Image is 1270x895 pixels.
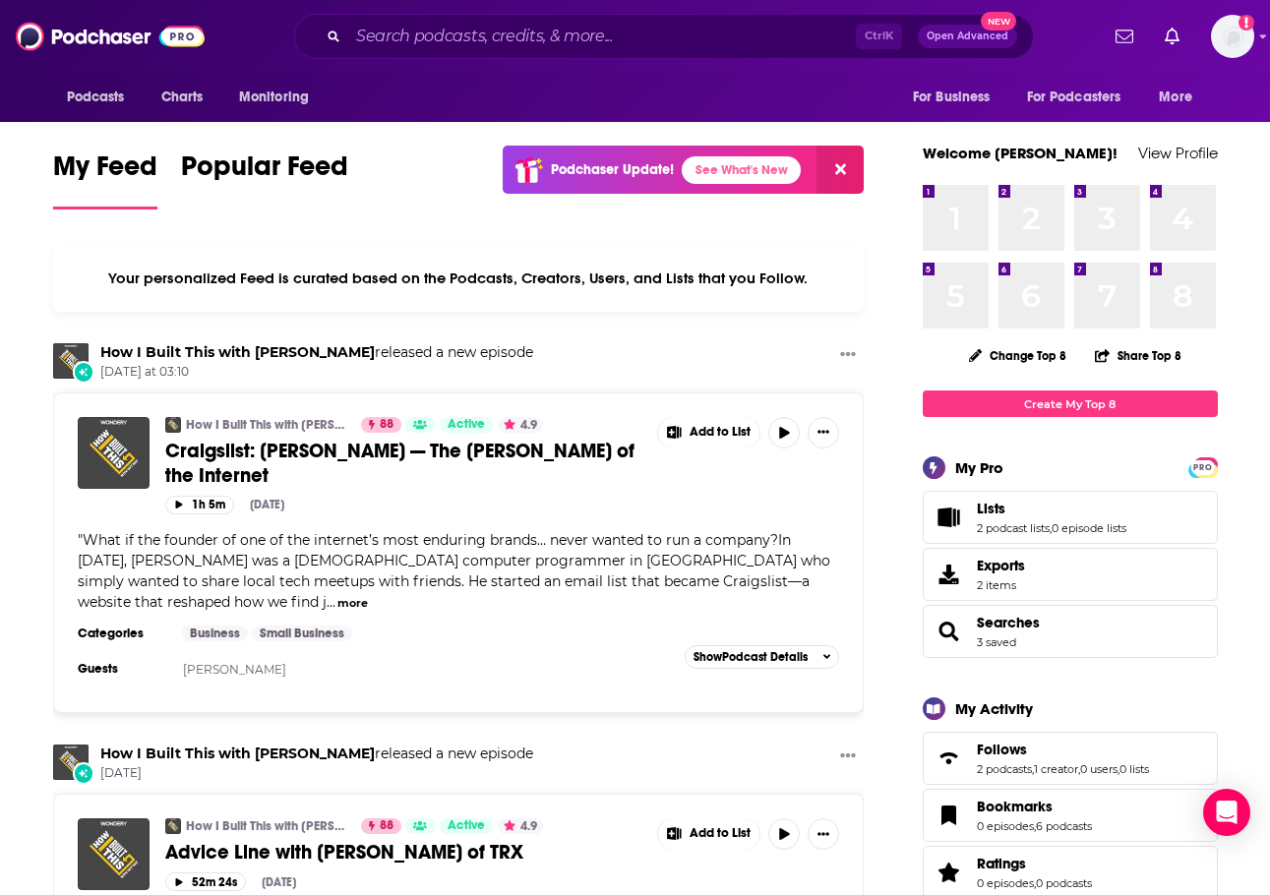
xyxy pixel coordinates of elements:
button: open menu [225,79,334,116]
span: Lists [923,491,1218,544]
span: , [1050,521,1052,535]
a: View Profile [1138,144,1218,162]
img: Advice Line with Randy Hetrick of TRX [78,818,150,890]
a: How I Built This with [PERSON_NAME] [186,417,348,433]
input: Search podcasts, credits, & more... [348,21,856,52]
h3: Guests [78,661,166,677]
div: [DATE] [262,875,296,889]
button: Show More Button [658,818,760,850]
button: ShowPodcast Details [685,645,840,669]
div: Your personalized Feed is curated based on the Podcasts, Creators, Users, and Lists that you Follow. [53,245,865,312]
span: , [1034,819,1036,833]
a: Follows [930,745,969,772]
span: Exports [930,561,969,588]
span: Active [448,816,485,836]
span: Searches [923,605,1218,658]
span: What if the founder of one of the internet’s most enduring brands… never wanted to run a company?... [78,531,830,611]
button: open menu [899,79,1015,116]
div: Open Intercom Messenger [1203,789,1250,836]
span: Bookmarks [977,798,1053,815]
span: For Podcasters [1027,84,1121,111]
button: open menu [1145,79,1217,116]
span: Exports [977,557,1025,574]
a: Show notifications dropdown [1157,20,1187,53]
button: Show More Button [808,417,839,448]
a: 88 [361,417,401,433]
a: Bookmarks [930,802,969,829]
span: Podcasts [67,84,125,111]
span: Lists [977,500,1005,517]
button: 1h 5m [165,496,234,514]
a: Exports [923,548,1218,601]
span: 2 items [977,578,1025,592]
a: See What's New [682,156,801,184]
button: Open AdvancedNew [918,25,1017,48]
span: Logged in as BerkMarc [1211,15,1254,58]
span: , [1032,762,1034,776]
a: Ratings [930,859,969,886]
button: 52m 24s [165,872,246,891]
img: Craigslist: Craig Newmark — The Forrest Gump of the Internet [78,417,150,489]
a: Advice Line with [PERSON_NAME] of TRX [165,840,643,865]
span: Add to List [690,826,751,841]
a: Active [440,417,493,433]
a: Active [440,818,493,834]
img: How I Built This with Guy Raz [165,417,181,433]
a: 0 users [1080,762,1118,776]
a: Follows [977,741,1149,758]
a: Popular Feed [181,149,348,209]
span: Active [448,415,485,435]
button: open menu [1014,79,1150,116]
span: New [981,12,1016,30]
svg: Add a profile image [1239,15,1254,30]
a: 0 episodes [977,819,1034,833]
a: Lists [977,500,1126,517]
img: How I Built This with Guy Raz [53,343,89,379]
div: [DATE] [250,498,284,511]
button: Show More Button [808,818,839,850]
span: Follows [977,741,1027,758]
span: 88 [380,415,393,435]
button: Change Top 8 [957,343,1079,368]
span: For Business [913,84,991,111]
span: 88 [380,816,393,836]
a: My Feed [53,149,157,209]
h3: released a new episode [100,745,533,763]
a: Welcome [PERSON_NAME]! [923,144,1118,162]
div: My Activity [955,699,1033,718]
button: more [337,595,368,612]
span: Add to List [690,425,751,440]
button: 4.9 [498,417,543,433]
img: How I Built This with Guy Raz [165,818,181,834]
h3: Categories [78,626,166,641]
img: How I Built This with Guy Raz [53,745,89,780]
a: Small Business [252,626,352,641]
span: Ctrl K [856,24,902,49]
a: How I Built This with Guy Raz [100,745,375,762]
span: Popular Feed [181,149,348,195]
a: 2 podcast lists [977,521,1050,535]
span: Show Podcast Details [694,650,808,664]
span: , [1078,762,1080,776]
a: 3 saved [977,635,1016,649]
a: 0 podcasts [1036,876,1092,890]
span: ... [327,593,335,611]
a: Charts [149,79,215,116]
button: Show More Button [832,745,864,769]
span: My Feed [53,149,157,195]
a: How I Built This with [PERSON_NAME] [186,818,348,834]
span: More [1159,84,1192,111]
a: 0 lists [1119,762,1149,776]
a: Craigslist: [PERSON_NAME] — The [PERSON_NAME] of the Internet [165,439,643,488]
div: New Episode [73,762,94,784]
a: Bookmarks [977,798,1092,815]
span: Monitoring [239,84,309,111]
button: Show More Button [658,417,760,448]
button: Show More Button [832,343,864,368]
a: How I Built This with Guy Raz [100,343,375,361]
